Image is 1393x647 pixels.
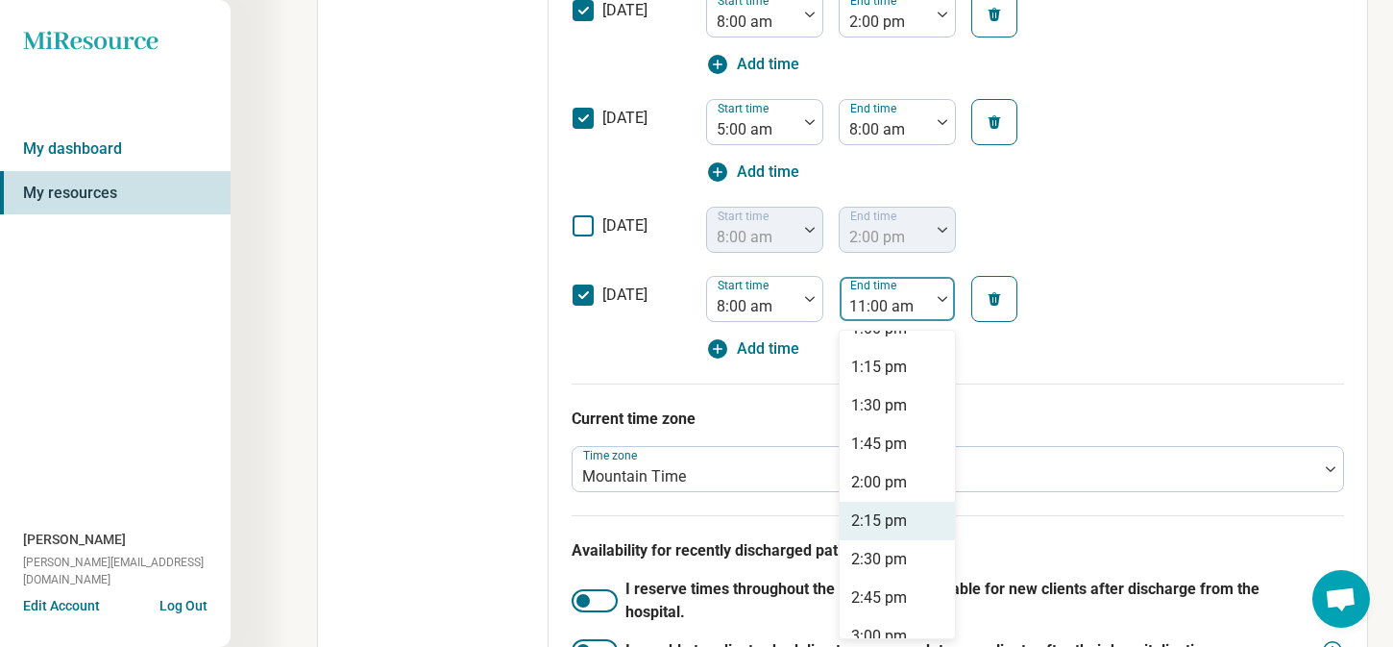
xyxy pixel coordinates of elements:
label: End time [850,279,900,292]
span: [DATE] [602,286,648,304]
div: 2:30 pm [851,548,907,571]
button: Add time [706,53,799,76]
label: End time [850,102,900,115]
span: Add time [737,337,799,361]
button: Add time [706,161,799,184]
div: 2:00 pm [851,471,907,494]
span: I reserve times throughout the week to be available for new clients after discharge from the hosp... [625,578,1313,624]
span: [DATE] [602,1,648,19]
button: Log Out [159,596,208,611]
label: Time zone [583,449,641,462]
span: Add time [737,53,799,76]
div: 2:15 pm [851,510,907,533]
div: 1:15 pm [851,356,907,379]
div: 1:30 pm [851,394,907,417]
a: Open chat [1312,570,1370,628]
span: [DATE] [602,109,648,127]
button: Add time [706,337,799,361]
label: Start time [718,102,772,115]
span: [PERSON_NAME] [23,530,126,550]
label: Start time [718,279,772,292]
p: Availability for recently discharged patients [572,539,1344,562]
span: [DATE] [602,216,648,235]
p: Current time zone [572,408,1344,431]
div: 1:45 pm [851,433,907,456]
div: 2:45 pm [851,586,907,610]
button: Edit Account [23,596,100,616]
span: [PERSON_NAME][EMAIL_ADDRESS][DOMAIN_NAME] [23,554,231,588]
span: Add time [737,161,799,184]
